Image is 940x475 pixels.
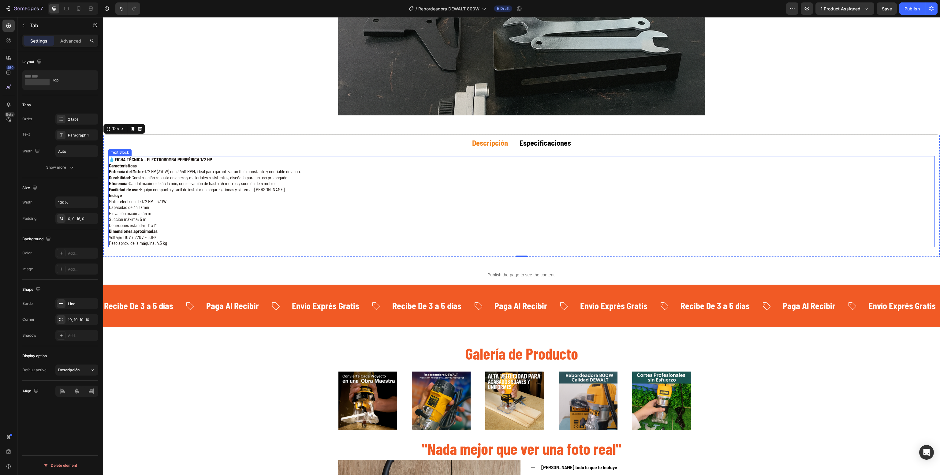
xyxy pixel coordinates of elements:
strong: Facilidad de uso: [6,170,37,175]
p: Recibe De 3 a 5 días [577,283,647,294]
p: 1/2 HP (370W) con 3450 RPM, ideal para garantizar un flujo constante y confiable de agua. [6,151,831,158]
button: Show more [22,162,98,173]
div: Tab [8,109,17,114]
span: / [416,6,417,12]
strong: Durabilidad: [6,158,28,163]
strong: FICHA TÉCNICA – ELECTROBOMBA PERIFÉRICA 1/2 HP [12,140,109,145]
div: Width [22,200,32,205]
div: 450 [6,65,15,70]
div: Tabs [22,102,31,108]
div: Top [52,73,89,87]
div: Border [22,301,34,306]
div: Shape [22,286,42,294]
strong: Incluye [6,175,19,181]
iframe: Design area [103,17,940,475]
button: Publish [899,2,925,15]
div: Align [22,387,40,395]
p: 💧 [6,140,831,146]
img: [object Object] [235,354,294,413]
strong: Galería de Producto [362,327,475,346]
button: 1 product assigned [815,2,874,15]
p: Voltaje: 110V / 220V – 60Hz [6,217,831,223]
strong: Características [6,146,34,151]
p: Paga Al Recibir [680,283,732,294]
strong: Descripción [58,368,80,372]
div: Show more [46,164,75,170]
input: Auto [56,146,98,157]
div: Size [22,184,39,192]
div: Add... [68,267,97,272]
span: Save [882,6,892,11]
p: Peso aprox. de la máquina: 4,3 kg [6,223,831,229]
p: Recibe De 3 a 5 días [289,283,358,294]
p: Construcción robusta en acero y materiales resistentes, diseñada para un uso prolongado. [6,158,831,164]
p: Envío Exprés Gratis [477,283,544,294]
strong: Descripción [369,121,405,130]
div: Shadow [22,333,36,338]
div: Image [22,266,33,272]
div: Delete element [43,462,77,469]
div: Color [22,250,32,256]
p: Conexiones estándar: 1” x 1” [6,205,831,211]
div: 0, 0, 16, 0 [68,216,97,222]
strong: Especificaciones [416,121,468,130]
p: Settings [30,38,47,44]
div: Line [68,301,97,307]
p: Envío Exprés Gratis [765,283,833,294]
p: Motor eléctrico de 1/2 HP – 370W [6,181,831,188]
p: Publish the page to see the content. [235,255,602,261]
p: Succión máxima: 5 m [6,199,831,205]
img: [object Object] [456,354,514,413]
p: Advanced [60,38,81,44]
strong: "Nada mejor que ver una foto real" [319,422,518,441]
div: Display option [22,353,47,359]
div: Publish [905,6,920,12]
div: Beta [5,112,15,117]
strong: Dimensiones aproximadas [6,211,54,217]
div: Open Intercom Messenger [919,445,934,460]
div: Add... [68,333,97,338]
button: Descripción [55,365,98,376]
div: Text Block [6,133,27,138]
span: Rebordeadora DEWALT 800W [418,6,479,12]
p: Paga Al Recibir [391,283,444,294]
div: 10, 10, 10, 10 [68,317,97,323]
strong: Potencia del Motor: [6,151,42,157]
strong: Eficiencia: [6,163,26,169]
span: 1 product assigned [821,6,860,12]
img: [object Object] [309,354,367,413]
img: [object Object] [382,354,441,413]
span: Draft [500,6,509,11]
p: Elevación máxima: 35 m [6,193,831,200]
button: 7 [2,2,46,15]
input: Auto [56,197,98,208]
p: Envío Exprés Gratis [189,283,256,294]
div: Undo/Redo [115,2,140,15]
p: Paga Al Recibir [103,283,156,294]
div: Text [22,132,30,137]
div: Layout [22,58,43,66]
button: Delete element [22,461,98,470]
strong: [PERSON_NAME] todo lo que te Incluye [438,447,514,453]
p: Capacidad de 33 L/min [6,187,831,193]
div: Paragraph 1 [68,133,97,138]
div: Background [22,235,52,243]
button: Save [877,2,897,15]
div: Order [22,116,32,122]
div: 2 tabs [68,117,97,122]
div: Default active [22,367,47,373]
img: [object Object] [529,354,588,413]
div: Add... [68,251,97,256]
div: Width [22,147,41,155]
div: Padding [22,216,36,221]
p: Caudal máximo de 33 L/min, con elevación de hasta 35 metros y succión de 5 metros. [6,163,831,170]
p: Recibe De 3 a 5 días [1,283,70,294]
p: Equipo compacto y fácil de instalar en hogares, fincas y sistemas [PERSON_NAME]. [6,170,831,176]
p: 7 [40,5,43,12]
p: Tab [30,22,82,29]
div: Corner [22,317,35,322]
